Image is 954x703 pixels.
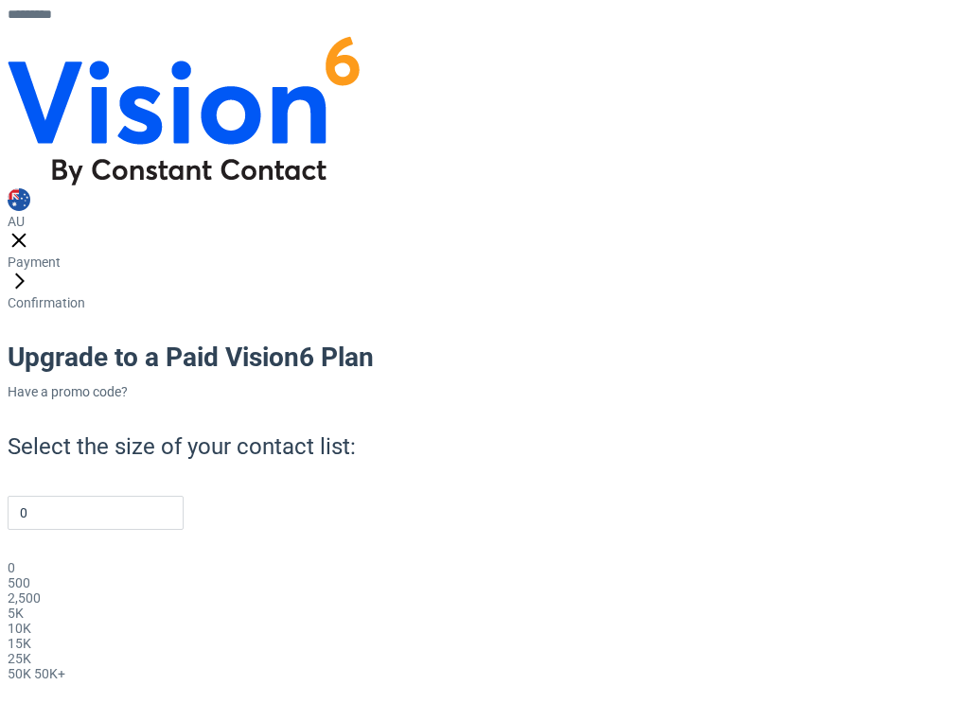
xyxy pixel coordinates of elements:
[8,651,31,666] span: 25K
[8,575,30,590] span: 500
[8,590,41,606] span: 2,500
[8,560,15,575] span: 0
[8,666,31,681] span: 50K
[8,384,128,399] a: Have a promo code?
[8,636,31,651] span: 15K
[8,606,24,621] span: 5K
[8,621,31,636] span: 10K
[34,666,65,681] span: 50K+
